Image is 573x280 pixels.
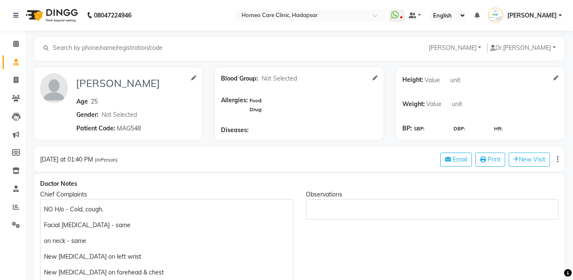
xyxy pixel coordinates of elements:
span: Gender: [76,110,99,119]
span: Diseases: [221,126,249,135]
span: Age [76,98,88,105]
b: 08047224946 [94,3,131,27]
p: Facial [MEDICAL_DATA] - same [44,221,289,230]
span: Dr. [490,44,503,52]
img: logo [22,3,80,27]
button: [PERSON_NAME] [426,43,484,53]
span: [DATE] [40,156,58,163]
span: [PERSON_NAME] [507,11,557,20]
span: (inPerson) [95,157,118,163]
p: on neck - same [44,237,289,245]
input: Search by phone/name/registration/code [52,43,169,53]
div: Rich Text Editor, main [306,199,559,219]
img: Dr Vaseem Choudhary [488,8,503,23]
p: New [MEDICAL_DATA] on left wrist [44,252,289,261]
input: Value [423,73,449,87]
span: Height: [402,73,423,87]
button: New Visit [509,153,550,167]
span: HR: [494,125,503,133]
span: Weight: [402,98,425,111]
p: New [MEDICAL_DATA] on forehead & chest [44,268,289,277]
img: profile [40,73,68,103]
span: Email [453,156,467,163]
span: at 01:40 PM [60,156,93,163]
p: NO H/o - Cold, cough. [44,205,289,214]
div: Chief Complaints [40,190,293,199]
input: unit [451,98,476,111]
input: Name [75,73,188,93]
span: BP: [402,124,412,133]
span: SBP: [414,125,425,133]
span: Drug: [250,107,262,113]
input: unit [449,73,474,87]
div: Observations [306,190,559,199]
span: Print [488,156,500,163]
div: Doctor Notes [40,179,558,188]
span: Blood Group: [221,74,258,83]
button: Email [440,153,472,167]
span: Patient Code: [76,124,115,133]
button: Print [475,153,505,167]
button: Dr.[PERSON_NAME] [487,43,558,53]
span: Food: [250,98,262,104]
input: Value [425,98,451,111]
input: Patient Code [116,121,188,135]
span: Allergies: [221,96,248,114]
span: DBP: [454,125,465,133]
